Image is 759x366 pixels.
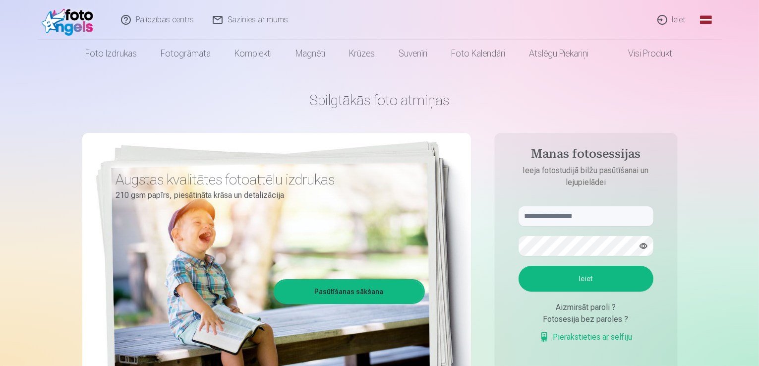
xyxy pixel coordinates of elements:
h3: Augstas kvalitātes fotoattēlu izdrukas [116,171,417,188]
div: Aizmirsāt paroli ? [519,302,653,313]
a: Komplekti [223,40,284,67]
a: Suvenīri [387,40,439,67]
button: Ieiet [519,266,653,292]
div: Fotosesija bez paroles ? [519,313,653,325]
a: Visi produkti [600,40,686,67]
a: Fotogrāmata [149,40,223,67]
img: /fa1 [42,4,99,36]
a: Krūzes [337,40,387,67]
a: Pasūtīšanas sākšana [275,281,423,303]
a: Foto izdrukas [73,40,149,67]
h1: Spilgtākās foto atmiņas [82,91,677,109]
h4: Manas fotosessijas [509,147,663,165]
a: Foto kalendāri [439,40,517,67]
p: 210 gsm papīrs, piesātināta krāsa un detalizācija [116,188,417,202]
p: Ieeja fotostudijā bilžu pasūtīšanai un lejupielādei [509,165,663,188]
a: Atslēgu piekariņi [517,40,600,67]
a: Pierakstieties ar selfiju [539,331,633,343]
a: Magnēti [284,40,337,67]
